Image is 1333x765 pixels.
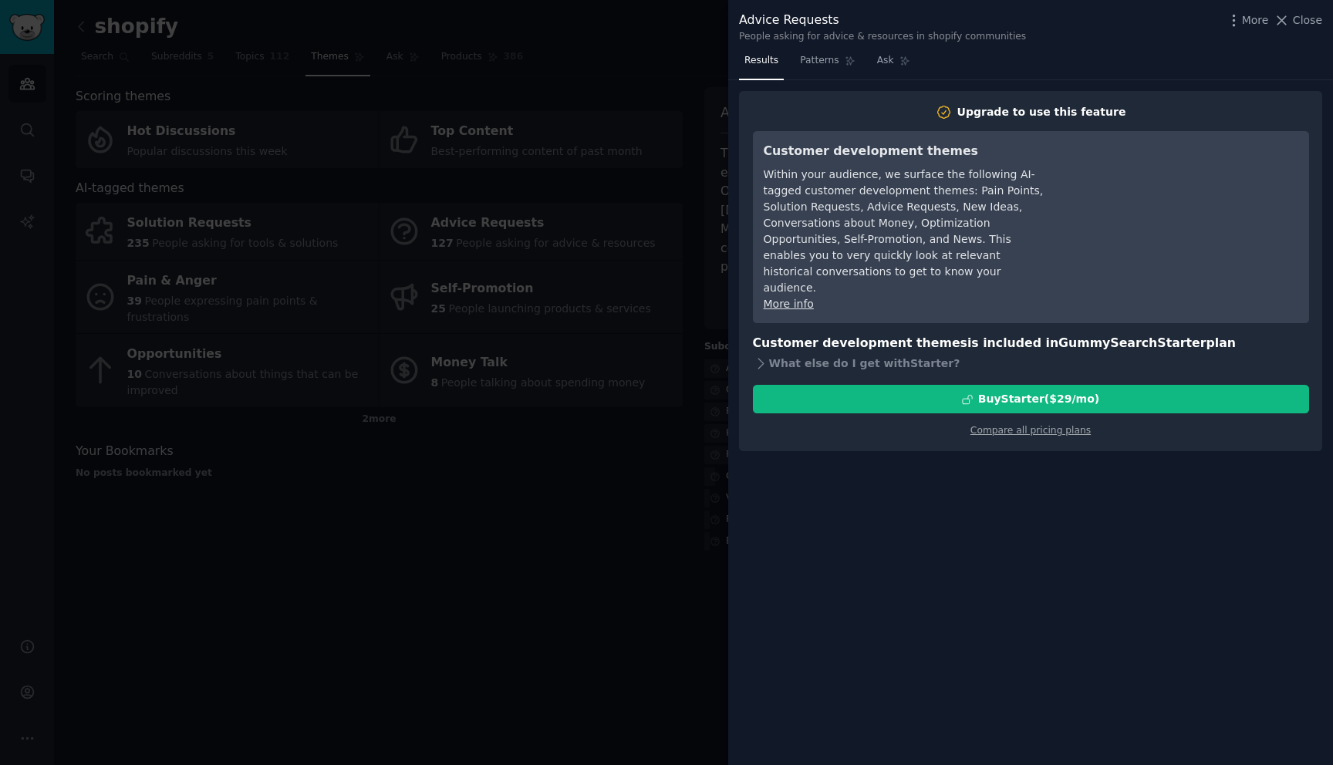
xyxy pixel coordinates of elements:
button: Close [1274,12,1322,29]
button: More [1226,12,1269,29]
span: GummySearch Starter [1058,335,1206,350]
a: Compare all pricing plans [970,425,1091,436]
div: People asking for advice & resources in shopify communities [739,30,1026,44]
a: Results [739,49,784,80]
span: Ask [877,54,894,68]
span: More [1242,12,1269,29]
span: Results [744,54,778,68]
h3: Customer development themes [764,142,1045,161]
a: More info [764,298,814,310]
div: Buy Starter ($ 29 /mo ) [978,391,1099,407]
div: Within your audience, we surface the following AI-tagged customer development themes: Pain Points... [764,167,1045,296]
span: Patterns [800,54,839,68]
button: BuyStarter($29/mo) [753,385,1309,413]
span: Close [1293,12,1322,29]
div: What else do I get with Starter ? [753,352,1309,374]
a: Ask [872,49,916,80]
a: Patterns [795,49,860,80]
div: Upgrade to use this feature [957,104,1126,120]
div: Advice Requests [739,11,1026,30]
h3: Customer development themes is included in plan [753,334,1309,353]
iframe: YouTube video player [1067,142,1298,258]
